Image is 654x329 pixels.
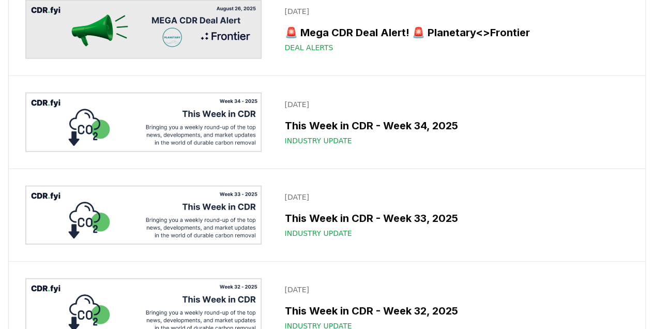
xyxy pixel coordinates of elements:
[284,136,352,146] span: Industry Update
[284,25,622,40] h3: 🚨 Mega CDR Deal Alert! 🚨 Planetary<>Frontier
[284,228,352,238] span: Industry Update
[25,93,262,152] img: This Week in CDR - Week 34, 2025 blog post image
[278,186,629,245] a: [DATE]This Week in CDR - Week 33, 2025Industry Update
[284,118,622,133] h3: This Week in CDR - Week 34, 2025
[284,192,622,202] p: [DATE]
[278,93,629,152] a: [DATE]This Week in CDR - Week 34, 2025Industry Update
[284,99,622,110] p: [DATE]
[284,6,622,17] p: [DATE]
[284,285,622,295] p: [DATE]
[284,303,622,319] h3: This Week in CDR - Week 32, 2025
[284,211,622,226] h3: This Week in CDR - Week 33, 2025
[25,186,262,245] img: This Week in CDR - Week 33, 2025 blog post image
[284,42,333,53] span: Deal Alerts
